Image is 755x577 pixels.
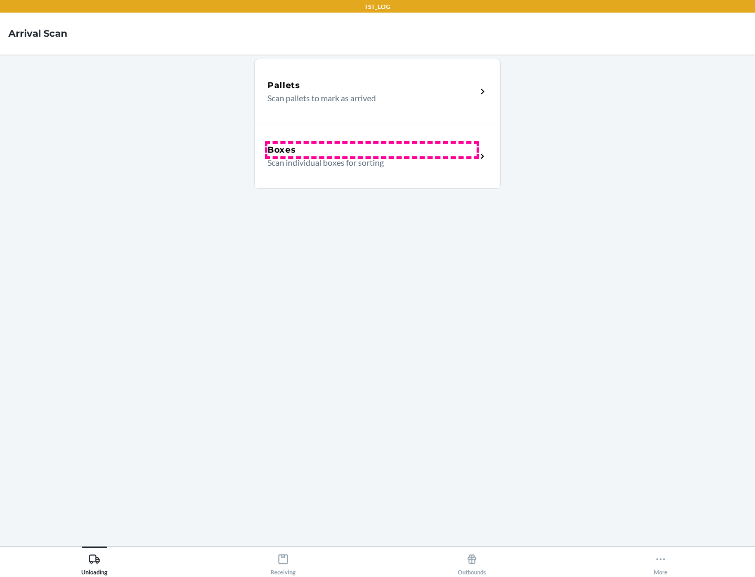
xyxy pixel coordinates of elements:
[267,79,300,92] h5: Pallets
[81,549,107,575] div: Unloading
[458,549,486,575] div: Outbounds
[364,2,391,12] p: TST_LOG
[271,549,296,575] div: Receiving
[267,156,468,169] p: Scan individual boxes for sorting
[566,547,755,575] button: More
[189,547,377,575] button: Receiving
[8,27,67,40] h4: Arrival Scan
[254,124,501,189] a: BoxesScan individual boxes for sorting
[377,547,566,575] button: Outbounds
[254,59,501,124] a: PalletsScan pallets to mark as arrived
[267,92,468,104] p: Scan pallets to mark as arrived
[267,144,296,156] h5: Boxes
[654,549,667,575] div: More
